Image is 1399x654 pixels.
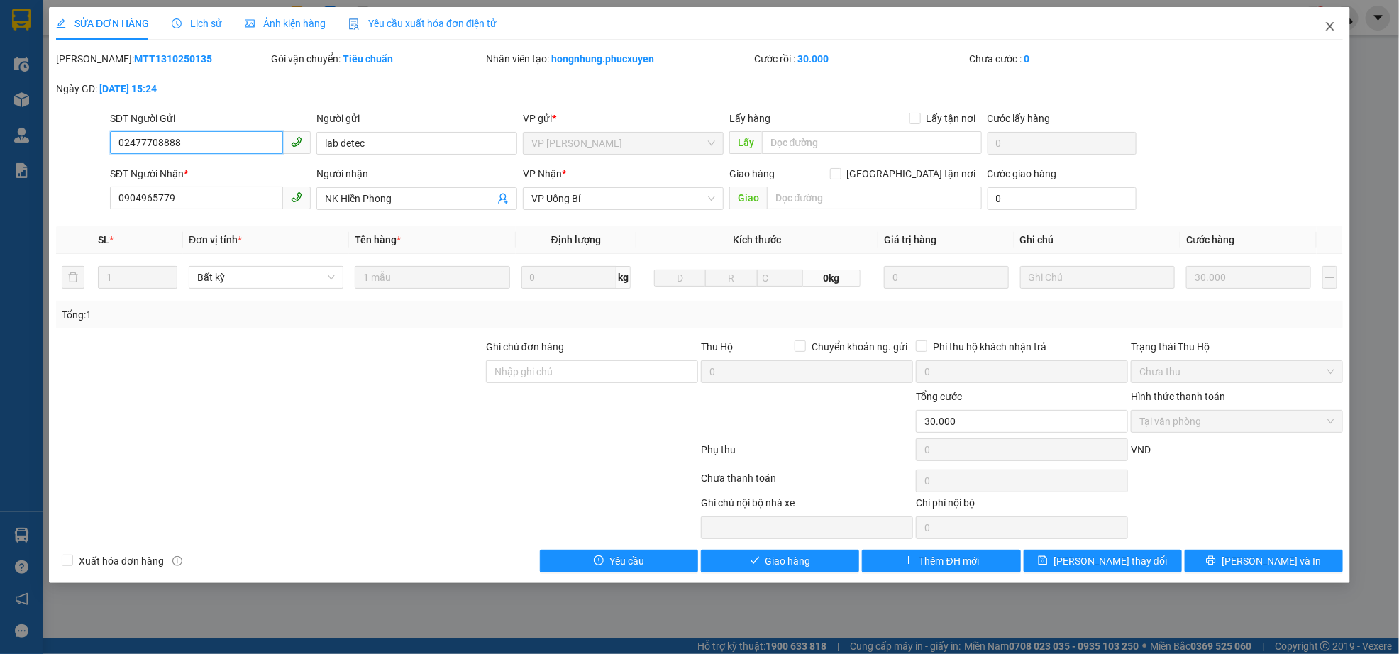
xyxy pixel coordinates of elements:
[62,307,540,323] div: Tổng: 1
[988,168,1057,179] label: Cước giao hàng
[755,51,967,67] div: Cước rồi :
[189,234,242,245] span: Đơn vị tính
[1322,266,1337,289] button: plus
[699,470,914,495] div: Chưa thanh toán
[486,51,752,67] div: Nhân viên tạo:
[291,136,302,148] span: phone
[988,187,1137,210] input: Cước giao hàng
[921,111,982,126] span: Lấy tận nơi
[729,131,762,154] span: Lấy
[531,188,715,209] span: VP Uông Bí
[970,51,1182,67] div: Chưa cước :
[1186,266,1311,289] input: 0
[497,193,509,204] span: user-add
[551,234,601,245] span: Định lượng
[767,187,982,209] input: Dọc đường
[1206,555,1216,567] span: printer
[531,133,715,154] span: VP Dương Đình Nghệ
[806,339,913,355] span: Chuyển khoản ng. gửi
[1024,550,1182,572] button: save[PERSON_NAME] thay đổi
[134,53,212,65] b: MTT1310250135
[919,553,979,569] span: Thêm ĐH mới
[916,495,1128,516] div: Chi phí nội bộ
[172,18,222,29] span: Lịch sử
[1310,7,1350,47] button: Close
[245,18,255,28] span: picture
[803,270,860,287] span: 0kg
[701,495,913,516] div: Ghi chú nội bộ nhà xe
[1131,444,1151,455] span: VND
[56,81,268,96] div: Ngày GD:
[56,18,149,29] span: SỬA ĐƠN HÀNG
[316,166,517,182] div: Người nhận
[245,18,326,29] span: Ảnh kiện hàng
[355,234,401,245] span: Tên hàng
[355,266,509,289] input: VD: Bàn, Ghế
[699,442,914,467] div: Phụ thu
[654,270,706,287] input: D
[705,270,757,287] input: R
[729,113,770,124] span: Lấy hàng
[348,18,360,30] img: icon
[798,53,829,65] b: 30.000
[904,555,914,567] span: plus
[734,234,782,245] span: Kích thước
[988,132,1137,155] input: Cước lấy hàng
[99,83,157,94] b: [DATE] 15:24
[486,360,698,383] input: Ghi chú đơn hàng
[1222,553,1321,569] span: [PERSON_NAME] và In
[1131,391,1225,402] label: Hình thức thanh toán
[1185,550,1343,572] button: printer[PERSON_NAME] và In
[1054,553,1167,569] span: [PERSON_NAME] thay đổi
[729,187,767,209] span: Giao
[988,113,1051,124] label: Cước lấy hàng
[110,111,311,126] div: SĐT Người Gửi
[348,18,497,29] span: Yêu cầu xuất hóa đơn điện tử
[1024,53,1030,65] b: 0
[1325,21,1336,32] span: close
[271,51,483,67] div: Gói vận chuyển:
[1139,361,1334,382] span: Chưa thu
[172,556,182,566] span: info-circle
[750,555,760,567] span: check
[729,168,775,179] span: Giao hàng
[73,553,170,569] span: Xuất hóa đơn hàng
[523,111,724,126] div: VP gửi
[701,550,859,572] button: checkGiao hàng
[1038,555,1048,567] span: save
[197,267,335,288] span: Bất kỳ
[172,18,182,28] span: clock-circle
[884,266,1009,289] input: 0
[757,270,804,287] input: C
[343,53,393,65] b: Tiêu chuẩn
[841,166,982,182] span: [GEOGRAPHIC_DATA] tận nơi
[762,131,982,154] input: Dọc đường
[98,234,109,245] span: SL
[56,18,66,28] span: edit
[316,111,517,126] div: Người gửi
[62,266,84,289] button: delete
[110,166,311,182] div: SĐT Người Nhận
[862,550,1020,572] button: plusThêm ĐH mới
[1131,339,1343,355] div: Trạng thái Thu Hộ
[486,341,564,353] label: Ghi chú đơn hàng
[616,266,631,289] span: kg
[594,555,604,567] span: exclamation-circle
[291,192,302,203] span: phone
[927,339,1052,355] span: Phí thu hộ khách nhận trả
[56,51,268,67] div: [PERSON_NAME]:
[701,341,733,353] span: Thu Hộ
[1139,411,1334,432] span: Tại văn phòng
[523,168,562,179] span: VP Nhận
[1014,226,1180,254] th: Ghi chú
[1186,234,1234,245] span: Cước hàng
[551,53,654,65] b: hongnhung.phucxuyen
[765,553,811,569] span: Giao hàng
[916,391,962,402] span: Tổng cước
[1020,266,1175,289] input: Ghi Chú
[884,234,936,245] span: Giá trị hàng
[609,553,644,569] span: Yêu cầu
[540,550,698,572] button: exclamation-circleYêu cầu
